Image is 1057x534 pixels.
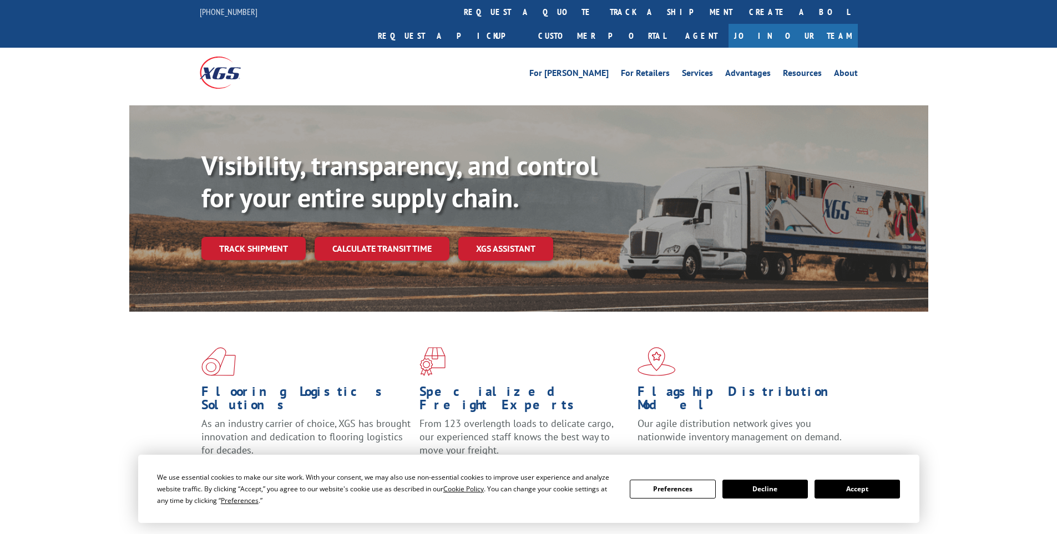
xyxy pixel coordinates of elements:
[722,480,808,499] button: Decline
[834,69,858,81] a: About
[443,484,484,494] span: Cookie Policy
[201,417,411,456] span: As an industry carrier of choice, XGS has brought innovation and dedication to flooring logistics...
[630,480,715,499] button: Preferences
[315,237,449,261] a: Calculate transit time
[783,69,822,81] a: Resources
[201,148,598,215] b: Visibility, transparency, and control for your entire supply chain.
[674,24,729,48] a: Agent
[138,455,919,523] div: Cookie Consent Prompt
[201,237,306,260] a: Track shipment
[638,417,842,443] span: Our agile distribution network gives you nationwide inventory management on demand.
[682,69,713,81] a: Services
[200,6,257,17] a: [PHONE_NUMBER]
[419,417,629,466] p: From 123 overlength loads to delicate cargo, our experienced staff knows the best way to move you...
[419,385,629,417] h1: Specialized Freight Experts
[529,69,609,81] a: For [PERSON_NAME]
[729,24,858,48] a: Join Our Team
[419,347,446,376] img: xgs-icon-focused-on-flooring-red
[458,237,553,261] a: XGS ASSISTANT
[221,496,259,505] span: Preferences
[815,480,900,499] button: Accept
[638,454,776,466] a: Learn More >
[201,347,236,376] img: xgs-icon-total-supply-chain-intelligence-red
[157,471,616,506] div: We use essential cookies to make our site work. With your consent, we may also use non-essential ...
[725,69,771,81] a: Advantages
[530,24,674,48] a: Customer Portal
[638,385,847,417] h1: Flagship Distribution Model
[370,24,530,48] a: Request a pickup
[621,69,670,81] a: For Retailers
[638,347,676,376] img: xgs-icon-flagship-distribution-model-red
[201,385,411,417] h1: Flooring Logistics Solutions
